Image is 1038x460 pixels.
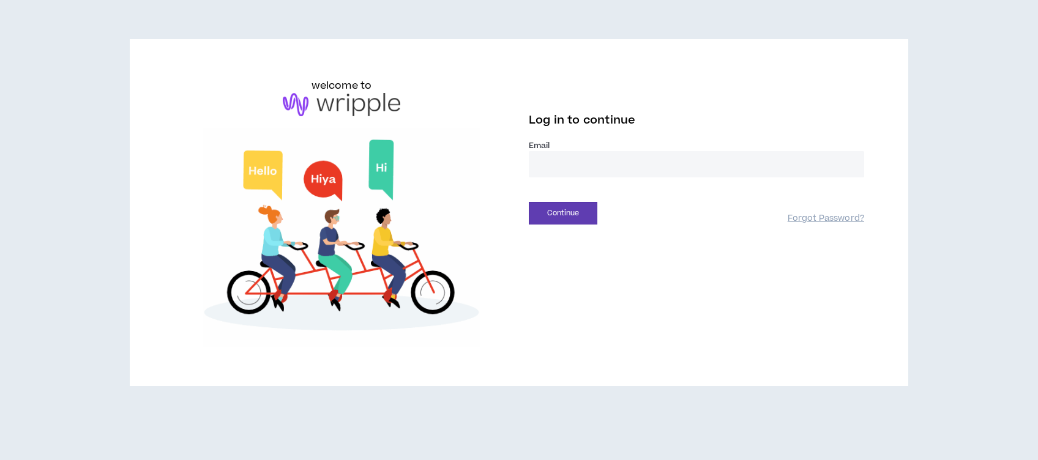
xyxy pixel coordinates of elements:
[788,213,864,224] a: Forgot Password?
[529,202,597,224] button: Continue
[312,78,372,93] h6: welcome to
[283,93,400,116] img: logo-brand.png
[529,113,635,128] span: Log in to continue
[529,140,864,151] label: Email
[174,128,509,347] img: Welcome to Wripple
